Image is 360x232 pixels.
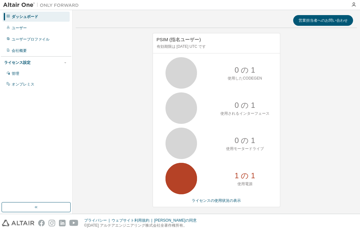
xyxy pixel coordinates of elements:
[157,37,201,42] span: PSIM (指名ユーザー)
[4,60,31,65] div: ライセンス設定
[226,146,264,152] p: 使用モータードライブ
[12,14,38,19] div: ダッシュボード
[154,218,200,223] div: [PERSON_NAME]の同意
[293,15,353,26] button: 営業担当者へのお問い合わせ
[192,198,241,203] a: ライセンスの使用状況の表示
[59,220,66,226] img: linkedin.svg
[235,170,255,181] p: 1 の 1
[235,135,255,146] p: 0 の 1
[235,100,255,111] p: 0 の 1
[69,220,78,226] img: youtube.svg
[112,218,154,223] div: ウェブサイト利用規約
[87,223,187,228] font: [DATE] アルテアエンジニアリング株式会社全著作権所有。
[157,44,275,49] p: 有効期限は [DATE] UTC です
[3,2,82,8] img: アルタイルワン
[220,111,270,116] p: 使用されるインターフェース
[12,71,19,76] div: 管理
[12,37,49,42] div: ユーザープロファイル
[12,82,34,87] div: オンプレミス
[228,76,262,81] p: 使用したCODEGEN
[237,181,253,187] p: 使用電源
[84,218,112,223] div: プライバシー
[38,220,45,226] img: facebook.svg
[2,220,34,226] img: altair_logo.svg
[235,65,255,75] p: 0 の 1
[12,25,27,30] div: ユーザー
[12,48,27,53] div: 会社概要
[49,220,55,226] img: instagram.svg
[84,223,200,228] p: ©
